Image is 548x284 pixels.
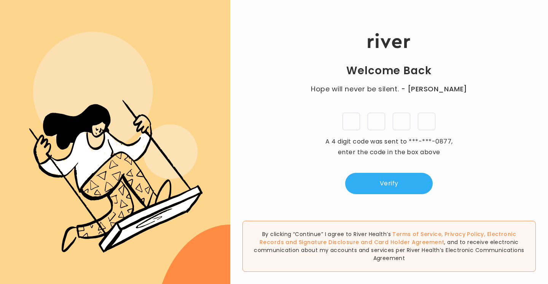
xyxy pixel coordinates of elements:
[242,221,536,272] div: By clicking “Continue” I agree to River Health’s
[325,137,452,156] span: A 4 digit code was sent to , enter the code in the box above
[345,173,433,194] button: Verify
[401,84,467,94] span: - [PERSON_NAME]
[260,230,516,246] a: Electronic Records and Signature Disclosure
[260,230,516,246] span: , , and
[444,230,484,238] a: Privacy Policy
[303,84,475,94] p: Hope will never be silent.
[346,64,432,78] h1: Welcome Back
[374,238,444,246] a: Card Holder Agreement
[254,238,524,262] span: , and to receive electronic communication about my accounts and services per River Health’s Elect...
[392,230,441,238] a: Terms of Service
